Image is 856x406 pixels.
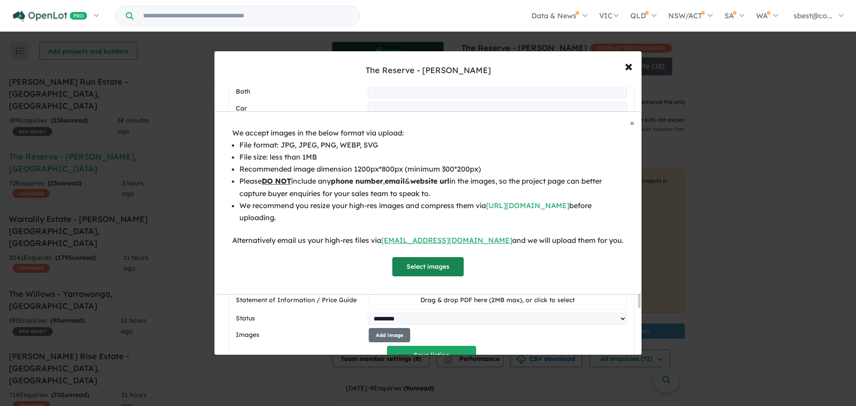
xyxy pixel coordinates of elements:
input: Try estate name, suburb, builder or developer [135,6,358,25]
li: Recommended image dimension 1200px*800px (minimum 300*200px) [239,163,624,175]
a: [URL][DOMAIN_NAME] [486,201,569,210]
li: File format: JPG, JPEG, PNG, WEBP, SVG [239,139,624,151]
div: We accept images in the below format via upload: [232,127,624,139]
div: Alternatively email us your high-res files via and we will upload them for you. [232,234,624,246]
li: We recommend you resize your high-res images and compress them via before uploading. [239,200,624,224]
b: email [385,176,405,185]
button: Select images [392,257,464,276]
img: Openlot PRO Logo White [13,11,87,22]
li: Please include any , & in the images, so the project page can better capture buyer enquiries for ... [239,175,624,199]
b: phone number [331,176,383,185]
u: DO NOT [262,176,291,185]
span: sbest@co... [794,11,832,20]
b: website url [410,176,449,185]
a: [EMAIL_ADDRESS][DOMAIN_NAME] [381,236,512,245]
li: File size: less than 1MB [239,151,624,163]
span: × [630,118,634,128]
